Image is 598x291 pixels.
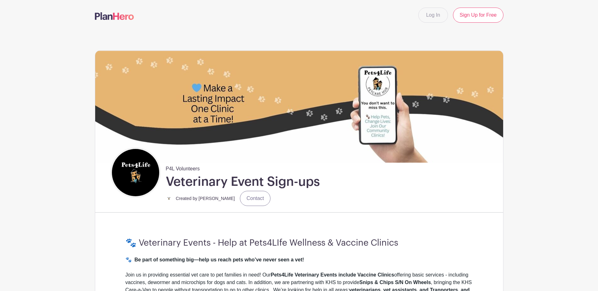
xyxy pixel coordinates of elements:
strong: Snips & Chips S/N On Wheels [359,280,431,285]
h3: 🐾 Veterinary Events - Help at Pets4LIfe Wellness & Vaccine Clinics [125,238,473,248]
img: logo-507f7623f17ff9eddc593b1ce0a138ce2505c220e1c5a4e2b4648c50719b7d32.svg [95,12,134,20]
small: Created by [PERSON_NAME] [176,196,235,201]
h1: Veterinary Event Sign-ups [166,174,320,190]
img: small%20square%20logo.jpg [166,195,172,202]
img: square%20black%20logo%20FB%20profile.jpg [112,149,159,196]
strong: 🐾 Be part of something big—help us reach pets who’ve never seen a vet! [125,257,304,262]
strong: Pets4Life Veterinary Events include Vaccine Clinics [271,272,394,277]
a: Log In [418,8,448,23]
a: Sign Up for Free [453,8,503,23]
span: P4L Volunteers [166,163,200,173]
a: Contact [240,191,270,206]
img: 40210%20Zip%20(5).jpg [95,51,503,163]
